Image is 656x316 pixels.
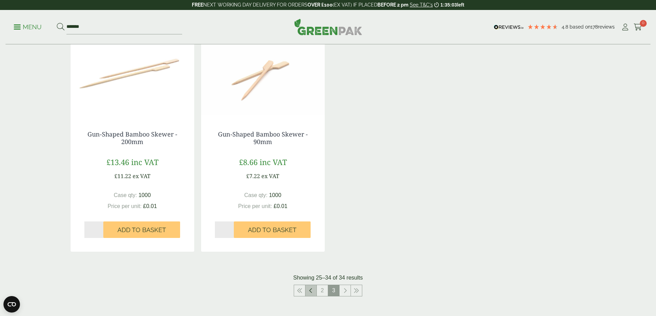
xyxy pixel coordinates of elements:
span: Add to Basket [117,226,166,234]
strong: OVER £100 [308,2,333,8]
span: 1000 [269,192,281,198]
button: Add to Basket [103,221,180,238]
span: £0.01 [274,203,288,209]
span: ex VAT [261,172,279,180]
a: Gun-Shaped Bamboo Skewer - 200mm [87,130,177,146]
strong: FREE [192,2,203,8]
i: Cart [634,24,642,31]
img: REVIEWS.io [494,25,524,30]
span: £0.01 [143,203,157,209]
img: 2920036 Gun Shaped Bamboo Skewer 200mm [71,31,194,117]
span: Based on [570,24,591,30]
a: See T&C's [410,2,433,8]
span: 1:35:03 [440,2,457,8]
a: Menu [14,23,42,30]
span: £11.22 [114,172,131,180]
span: ex VAT [133,172,150,180]
span: Case qty: [244,192,268,198]
span: left [457,2,464,8]
span: inc VAT [131,157,158,167]
a: 2 [317,285,328,296]
p: Showing 25–34 of 34 results [293,274,363,282]
a: 0 [634,22,642,32]
span: 1000 [138,192,151,198]
span: £7.22 [246,172,260,180]
button: Open CMP widget [3,296,20,313]
div: 4.78 Stars [527,24,558,30]
img: GreenPak Supplies [294,19,362,35]
strong: BEFORE 2 pm [377,2,408,8]
span: Add to Basket [248,226,296,234]
span: 4.8 [562,24,570,30]
span: Case qty: [114,192,137,198]
span: 178 [591,24,598,30]
button: Add to Basket [234,221,311,238]
span: Price per unit: [238,203,272,209]
span: £8.66 [239,157,258,167]
span: 3 [328,285,339,296]
img: 2920032 Gun Shaped Bamboo Skewer 90mm [201,31,325,117]
a: Gun-Shaped Bamboo Skewer - 90mm [218,130,308,146]
span: inc VAT [260,157,287,167]
span: £13.46 [106,157,129,167]
span: 0 [640,20,647,27]
span: reviews [598,24,615,30]
p: Menu [14,23,42,31]
span: Price per unit: [107,203,142,209]
i: My Account [621,24,629,31]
